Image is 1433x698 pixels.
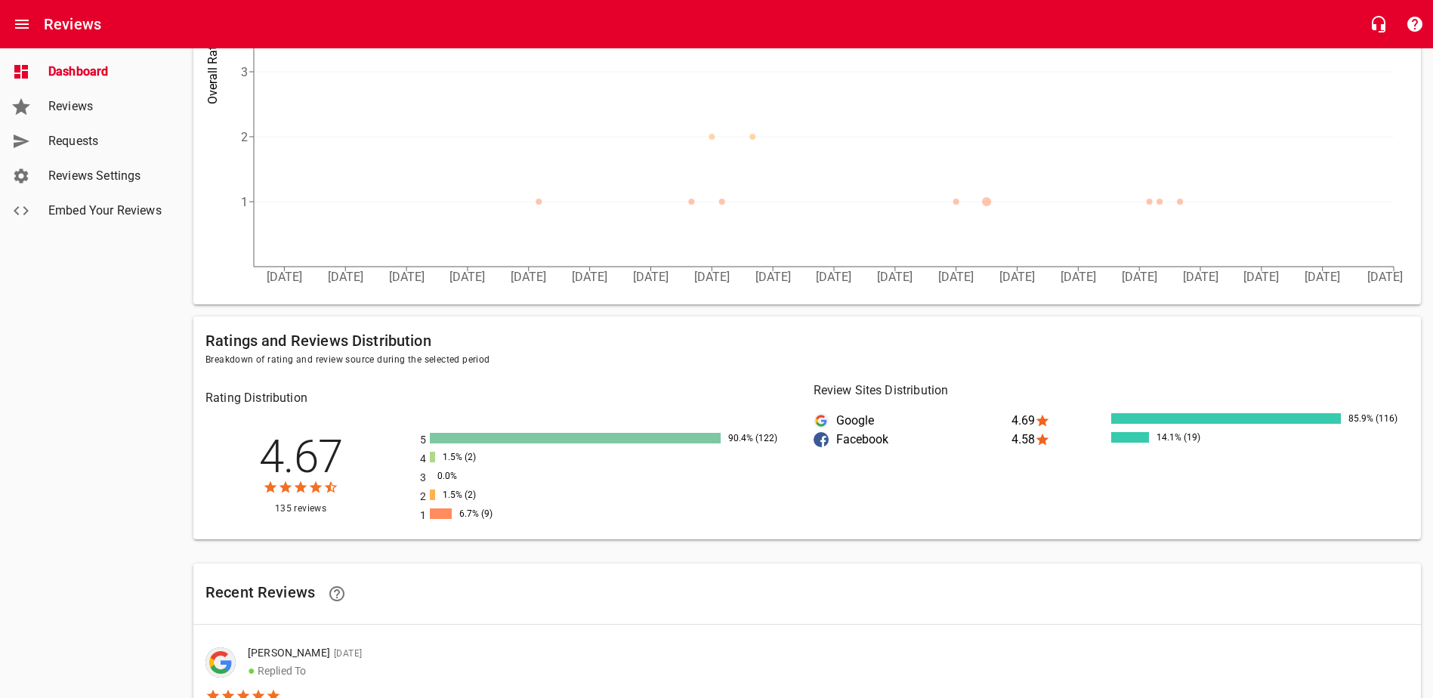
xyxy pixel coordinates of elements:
[724,433,796,443] div: 90.4% (122)
[209,434,392,480] h2: 4.67
[877,270,913,284] tspan: [DATE]
[420,508,430,523] p: 1
[755,270,791,284] tspan: [DATE]
[420,470,430,486] p: 3
[48,167,163,185] span: Reviews Settings
[938,270,974,284] tspan: [DATE]
[633,270,669,284] tspan: [DATE]
[48,132,163,150] span: Requests
[816,270,851,284] tspan: [DATE]
[205,353,1409,368] span: Breakdown of rating and review source during the selected period
[814,432,1012,447] div: Facebook
[420,451,430,467] p: 4
[330,648,362,659] span: [DATE]
[248,663,255,678] span: ●
[205,329,1409,353] h6: Ratings and Reviews Distribution
[1061,270,1096,284] tspan: [DATE]
[814,413,829,428] div: Google
[205,502,396,517] span: 135 reviews
[434,471,505,481] div: 0.0%
[205,576,1409,612] h6: Recent Reviews
[439,490,511,500] div: 1.5% (2)
[1305,270,1340,284] tspan: [DATE]
[694,270,730,284] tspan: [DATE]
[205,388,801,409] h6: Rating Distribution
[241,65,248,79] tspan: 3
[1360,6,1397,42] button: Live Chat
[814,432,829,447] div: Facebook
[449,270,485,284] tspan: [DATE]
[1153,432,1225,443] div: 14.1% (19)
[248,645,1022,662] p: [PERSON_NAME]
[1345,413,1416,424] div: 85.9% (116)
[248,662,1022,680] p: Replied To
[48,63,163,81] span: Dashboard
[241,195,248,209] tspan: 1
[44,12,101,36] h6: Reviews
[1243,270,1279,284] tspan: [DATE]
[1122,270,1157,284] tspan: [DATE]
[420,432,430,448] p: 5
[814,432,829,447] img: facebook-dark.png
[205,647,236,678] div: Google
[48,97,163,116] span: Reviews
[1183,270,1218,284] tspan: [DATE]
[267,270,302,284] tspan: [DATE]
[319,576,355,612] a: Learn facts about why reviews are important
[1397,6,1433,42] button: Support Portal
[1367,270,1403,284] tspan: [DATE]
[999,270,1035,284] tspan: [DATE]
[420,489,430,505] p: 2
[389,270,425,284] tspan: [DATE]
[456,508,527,519] div: 6.7% (9)
[48,202,163,220] span: Embed Your Reviews
[814,413,829,428] img: google-dark.png
[4,6,40,42] button: Open drawer
[814,413,1012,428] div: Google
[205,647,236,678] img: google-dark.png
[1011,413,1110,428] div: 4.69
[572,270,607,284] tspan: [DATE]
[205,29,220,104] tspan: Overall Rating
[1011,432,1110,447] div: 4.58
[328,270,363,284] tspan: [DATE]
[241,130,248,144] tspan: 2
[814,380,1410,401] h6: Review Sites Distribution
[439,452,511,462] div: 1.5% (2)
[511,270,546,284] tspan: [DATE]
